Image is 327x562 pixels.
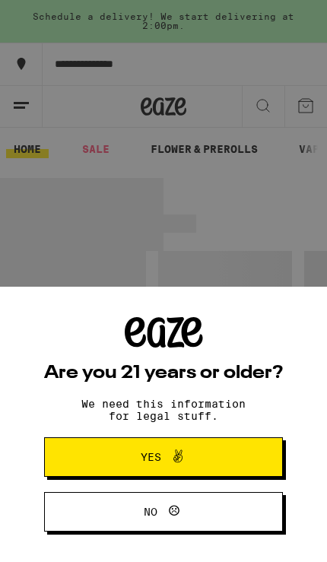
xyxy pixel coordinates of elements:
[144,506,157,517] span: No
[44,492,283,532] button: No
[141,452,161,462] span: Yes
[44,437,283,477] button: Yes
[44,364,283,383] h2: Are you 21 years or older?
[11,11,125,26] span: Hi. Need any help?
[68,398,259,422] p: We need this information for legal stuff.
